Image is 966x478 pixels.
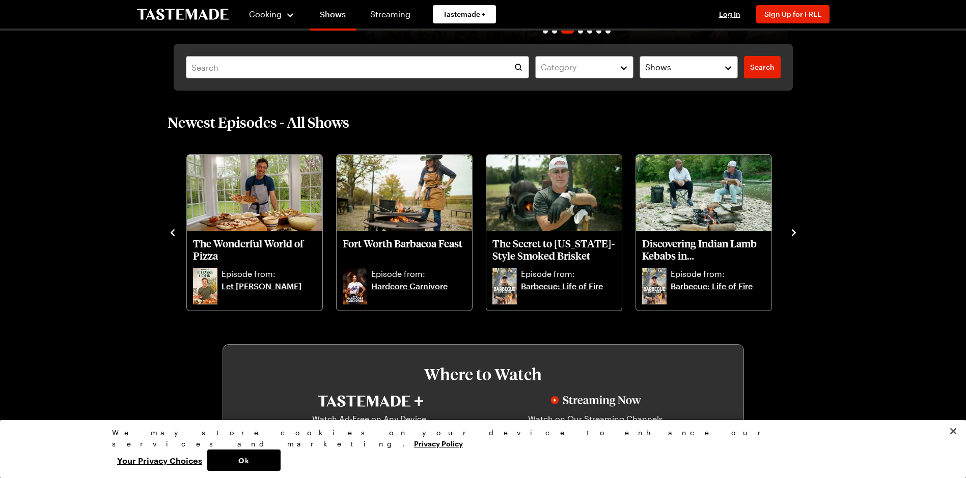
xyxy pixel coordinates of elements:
[636,155,771,231] img: Discovering Indian Lamb Kebabs in Nashville
[186,152,336,312] div: 6 / 10
[596,29,601,34] span: Go to slide 6
[642,237,765,262] p: Discovering Indian Lamb Kebabs in [GEOGRAPHIC_DATA]
[433,5,496,23] a: Tastemade +
[249,2,295,26] button: Cooking
[561,29,574,34] span: Go to slide 3
[222,280,316,304] a: Let [PERSON_NAME]
[112,427,845,449] div: We may store cookies on your device to enhance our services and marketing.
[310,2,356,31] a: Shows
[336,152,485,312] div: 7 / 10
[605,29,611,34] span: Go to slide 7
[550,396,641,407] img: Streaming
[207,449,281,471] button: Ok
[719,10,740,18] span: Log In
[645,61,671,73] span: Shows
[168,226,178,238] button: navigate to previous item
[642,237,765,266] a: Discovering Indian Lamb Kebabs in Nashville
[744,56,781,78] a: filters
[186,56,530,78] input: Search
[578,29,583,34] span: Go to slide 4
[371,268,466,280] p: Episode from:
[486,155,622,311] div: The Secret to Texas-Style Smoked Brisket
[222,268,316,280] p: Episode from:
[756,5,830,23] button: Sign Up for FREE
[337,155,472,231] img: Fort Worth Barbacoa Feast
[521,280,616,304] a: Barbecue: Life of Fire
[137,9,229,20] a: To Tastemade Home Page
[343,237,466,262] p: Fort Worth Barbacoa Feast
[789,226,799,238] button: navigate to next item
[671,268,765,280] p: Episode from:
[414,438,463,448] a: More information about your privacy, opens in a new tab
[193,237,316,262] p: The Wonderful World of Pizza
[318,396,423,407] img: Tastemade+
[112,449,207,471] button: Your Privacy Choices
[485,152,635,312] div: 8 / 10
[587,29,592,34] span: Go to slide 5
[337,155,472,311] div: Fort Worth Barbacoa Feast
[709,9,750,19] button: Log In
[168,113,349,131] h2: Newest Episodes - All Shows
[443,9,486,19] span: Tastemade +
[249,9,282,19] span: Cooking
[492,237,616,262] p: The Secret to [US_STATE]-Style Smoked Brisket
[254,365,713,383] h3: Where to Watch
[764,10,821,18] span: Sign Up for FREE
[343,237,466,266] a: Fort Worth Barbacoa Feast
[541,61,613,73] div: Category
[522,413,669,437] p: Watch on Our Streaming Channels
[942,420,964,442] button: Close
[112,427,845,471] div: Privacy
[640,56,738,78] button: Shows
[552,29,557,34] span: Go to slide 2
[636,155,771,311] div: Discovering Indian Lamb Kebabs in Nashville
[521,268,616,280] p: Episode from:
[492,237,616,266] a: The Secret to Texas-Style Smoked Brisket
[193,237,316,266] a: The Wonderful World of Pizza
[750,62,775,72] span: Search
[535,56,633,78] button: Category
[371,280,466,304] a: Hardcore Carnivore
[635,152,785,312] div: 9 / 10
[297,413,444,437] p: Watch Ad-Free on Any Device, Anytime, Anywhere in 4K
[486,155,622,231] img: The Secret to Texas-Style Smoked Brisket
[671,280,765,304] a: Barbecue: Life of Fire
[543,29,548,34] span: Go to slide 1
[187,155,322,311] div: The Wonderful World of Pizza
[187,155,322,231] img: The Wonderful World of Pizza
